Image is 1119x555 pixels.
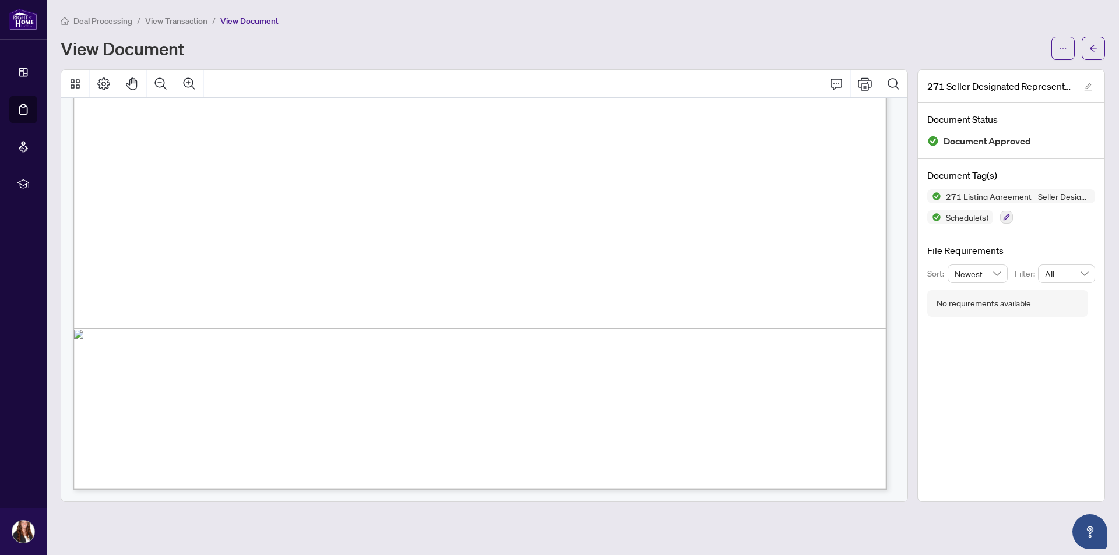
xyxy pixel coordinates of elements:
[927,210,941,224] img: Status Icon
[212,14,216,27] li: /
[137,14,140,27] li: /
[927,135,939,147] img: Document Status
[1084,83,1092,91] span: edit
[12,521,34,543] img: Profile Icon
[1089,44,1097,52] span: arrow-left
[1072,514,1107,549] button: Open asap
[927,79,1073,93] span: 271 Seller Designated Representation Agreement Authority to Offer for Sale - PropTx-OREA_[DATE] 1...
[944,133,1031,149] span: Document Approved
[941,213,993,221] span: Schedule(s)
[145,16,207,26] span: View Transaction
[73,16,132,26] span: Deal Processing
[1015,267,1038,280] p: Filter:
[937,297,1031,310] div: No requirements available
[9,9,37,30] img: logo
[927,189,941,203] img: Status Icon
[220,16,279,26] span: View Document
[927,168,1095,182] h4: Document Tag(s)
[1045,265,1088,282] span: All
[927,243,1095,257] h4: File Requirements
[927,267,948,280] p: Sort:
[61,17,69,25] span: home
[1059,44,1067,52] span: ellipsis
[927,112,1095,126] h4: Document Status
[955,265,1001,282] span: Newest
[941,192,1095,200] span: 271 Listing Agreement - Seller Designated Representation Agreement Authority to Offer for Sale
[61,39,184,58] h1: View Document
